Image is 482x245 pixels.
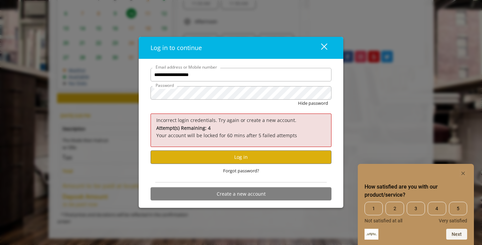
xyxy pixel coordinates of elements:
button: Next question [446,229,467,240]
div: How satisfied are you with our product/service? Select an option from 1 to 5, with 1 being Not sa... [365,202,467,223]
button: close dialog [309,41,331,55]
label: Password [152,82,177,89]
span: Log in to continue [151,44,202,52]
button: Log in [151,150,331,164]
button: Hide survey [459,169,467,177]
button: Hide password [298,100,328,107]
span: 2 [385,202,404,215]
span: 1 [365,202,383,215]
span: 4 [428,202,446,215]
input: Email address or Mobile number [151,68,331,81]
span: Incorrect login credentials. Try again or create a new account. [156,117,296,123]
button: Create a new account [151,187,331,200]
div: How satisfied are you with our product/service? Select an option from 1 to 5, with 1 being Not sa... [365,169,467,240]
div: close dialog [313,43,327,53]
span: 3 [407,202,425,215]
p: Your account will be locked for 60 mins after 5 failed attempts [156,124,326,140]
label: Email address or Mobile number [152,64,220,70]
span: 5 [449,202,467,215]
span: Very satisfied [439,218,467,223]
h2: How satisfied are you with our product/service? Select an option from 1 to 5, with 1 being Not sa... [365,183,467,199]
input: Password [151,86,331,100]
span: Forgot password? [223,167,259,174]
b: Attempt(s) Remaining: 4 [156,125,211,131]
span: Not satisfied at all [365,218,402,223]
